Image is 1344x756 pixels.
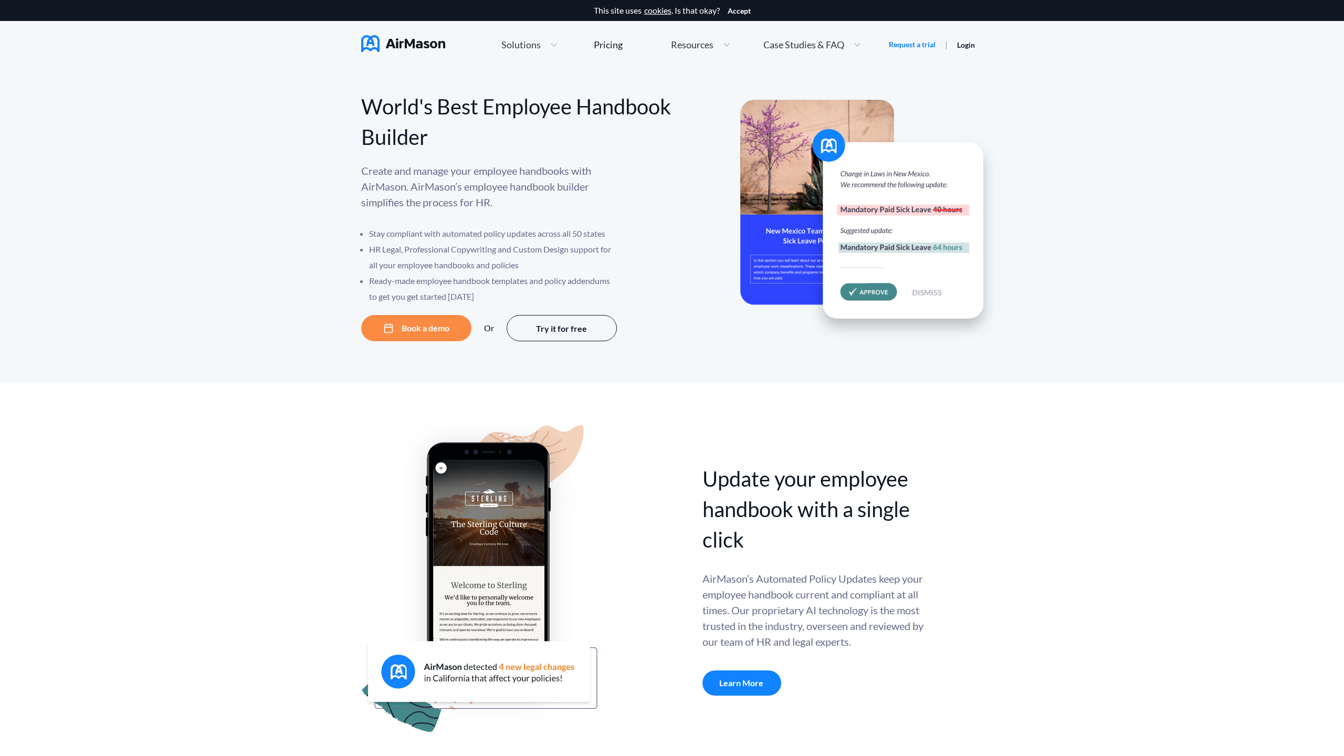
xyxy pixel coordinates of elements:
span: | [945,39,948,49]
div: Pricing [594,40,623,49]
a: Login [957,40,975,49]
img: AirMason Logo [361,35,445,52]
span: Resources [671,40,713,49]
li: Ready-made employee handbook templates and policy addendums to get you get started [DATE] [369,273,618,304]
button: Accept cookies [728,7,751,15]
li: HR Legal, Professional Copywriting and Custom Design support for all your employee handbooks and ... [369,241,618,273]
p: Create and manage your employee handbooks with AirMason. AirMason’s employee handbook builder sim... [361,163,618,210]
a: Pricing [594,35,623,54]
button: Try it for free [507,315,617,341]
img: hero-banner [740,100,997,341]
button: Book a demo [361,315,471,341]
div: Update your employee handbook with a single click [702,464,926,555]
div: World's Best Employee Handbook Builder [361,91,673,152]
div: Or [484,323,494,333]
div: AirMason’s Automated Policy Updates keep your employee handbook current and compliant at all time... [702,571,926,649]
a: Learn More [702,670,781,696]
img: handbook apu [361,425,597,732]
a: Request a trial [889,39,936,50]
span: Solutions [501,40,541,49]
a: cookies [644,6,671,15]
li: Stay compliant with automated policy updates across all 50 states [369,226,618,241]
span: Case Studies & FAQ [763,40,844,49]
